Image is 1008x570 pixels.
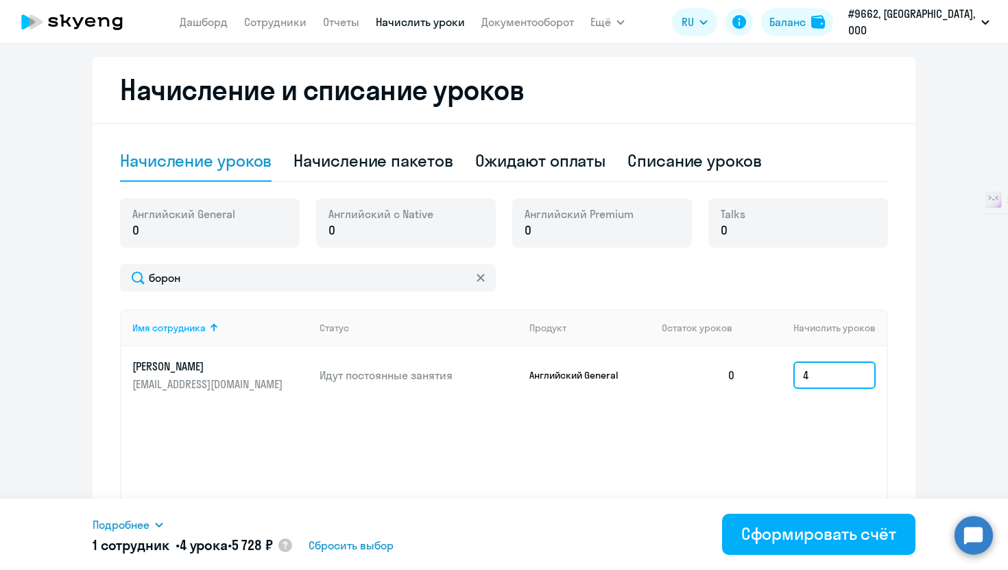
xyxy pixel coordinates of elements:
p: #9662, [GEOGRAPHIC_DATA], ООО [848,5,976,38]
input: Поиск по имени, email, продукту или статусу [120,264,496,292]
div: Имя сотрудника [132,322,206,334]
p: Идут постоянные занятия [320,368,518,383]
h5: 1 сотрудник • • [93,536,273,555]
td: 0 [651,346,747,404]
span: Английский Premium [525,206,634,222]
button: RU [672,8,717,36]
h2: Начисление и списание уроков [120,73,888,106]
img: balance [811,15,825,29]
span: 0 [328,222,335,239]
div: Статус [320,322,518,334]
div: Продукт [529,322,651,334]
a: Начислить уроки [376,15,465,29]
button: Ещё [590,8,625,36]
a: Отчеты [323,15,359,29]
a: Документооборот [481,15,574,29]
span: 0 [132,222,139,239]
a: Сотрудники [244,15,307,29]
span: Подробнее [93,516,149,533]
div: Статус [320,322,349,334]
span: Ещё [590,14,611,30]
div: Продукт [529,322,566,334]
div: Имя сотрудника [132,322,309,334]
div: Баланс [769,14,806,30]
a: [PERSON_NAME][EMAIL_ADDRESS][DOMAIN_NAME] [132,359,309,392]
span: RU [682,14,694,30]
div: Списание уроков [627,150,762,171]
span: 5 728 ₽ [232,536,273,554]
div: Ожидают оплаты [475,150,606,171]
div: Сформировать счёт [741,523,896,545]
span: Английский General [132,206,235,222]
span: 4 урока [180,536,228,554]
div: Остаток уроков [662,322,747,334]
p: [PERSON_NAME] [132,359,286,374]
button: Сформировать счёт [722,514,915,555]
button: Балансbalance [761,8,833,36]
span: 0 [525,222,531,239]
div: Начисление уроков [120,150,272,171]
a: Дашборд [180,15,228,29]
span: Talks [721,206,745,222]
th: Начислить уроков [747,309,887,346]
p: Английский General [529,369,632,381]
span: Сбросить выбор [309,537,394,554]
span: Английский с Native [328,206,433,222]
button: #9662, [GEOGRAPHIC_DATA], ООО [841,5,996,38]
div: Начисление пакетов [293,150,453,171]
span: Остаток уроков [662,322,732,334]
span: 0 [721,222,728,239]
p: [EMAIL_ADDRESS][DOMAIN_NAME] [132,377,286,392]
